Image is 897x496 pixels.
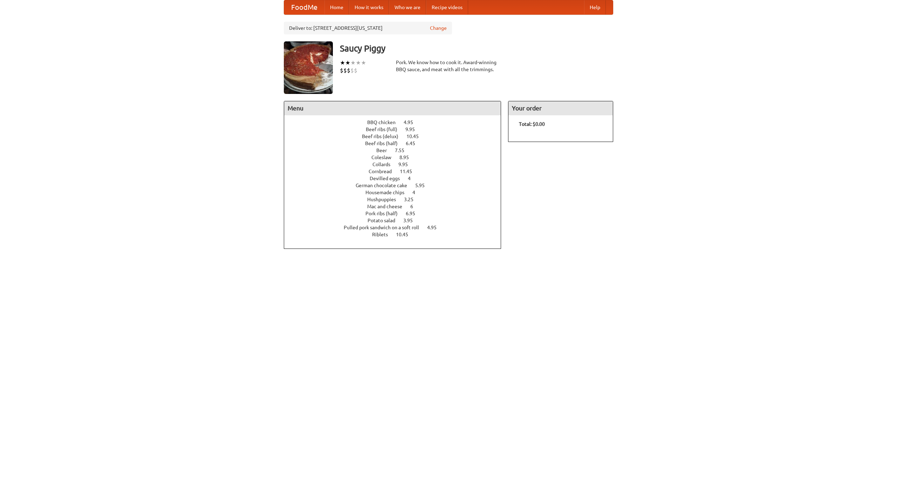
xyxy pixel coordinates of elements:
a: Housemade chips 4 [365,190,428,195]
a: Who we are [389,0,426,14]
span: 10.45 [406,134,426,139]
img: angular.jpg [284,41,333,94]
div: Deliver to: [STREET_ADDRESS][US_STATE] [284,22,452,34]
a: Beef ribs (delux) 10.45 [362,134,432,139]
li: $ [350,67,354,74]
span: Beef ribs (half) [365,141,405,146]
span: 9.95 [398,162,415,167]
h3: Saucy Piggy [340,41,613,55]
span: Beef ribs (delux) [362,134,405,139]
span: Beer [376,148,394,153]
span: BBQ chicken [367,120,403,125]
a: Beef ribs (half) 6.45 [365,141,428,146]
li: ★ [356,59,361,67]
span: 4.95 [404,120,420,125]
span: 6.45 [406,141,422,146]
a: FoodMe [284,0,324,14]
span: Pulled pork sandwich on a soft roll [344,225,426,230]
li: $ [347,67,350,74]
div: Pork. We know how to cook it. Award-winning BBQ sauce, and meat with all the trimmings. [396,59,501,73]
a: Devilled eggs 4 [370,176,424,181]
span: 6 [410,204,420,209]
li: ★ [345,59,350,67]
li: ★ [340,59,345,67]
span: Collards [372,162,397,167]
a: Hushpuppies 3.25 [367,197,426,202]
span: Potato salad [368,218,402,223]
a: Cornbread 11.45 [369,169,425,174]
span: 8.95 [399,155,416,160]
span: Hushpuppies [367,197,403,202]
a: Beef ribs (full) 9.95 [366,127,428,132]
span: 4 [412,190,422,195]
h4: Menu [284,101,501,115]
a: Mac and cheese 6 [367,204,426,209]
span: 6.95 [406,211,422,216]
h4: Your order [508,101,613,115]
a: Recipe videos [426,0,468,14]
span: Mac and cheese [367,204,409,209]
span: Cornbread [369,169,399,174]
span: 3.95 [403,218,420,223]
span: Coleslaw [371,155,398,160]
b: Total: $0.00 [519,121,545,127]
li: $ [340,67,343,74]
span: 7.55 [395,148,411,153]
span: 10.45 [396,232,415,237]
span: 3.25 [404,197,420,202]
li: $ [343,67,347,74]
a: Home [324,0,349,14]
span: Riblets [372,232,395,237]
a: Change [430,25,447,32]
a: Pulled pork sandwich on a soft roll 4.95 [344,225,450,230]
a: Beer 7.55 [376,148,417,153]
span: 4.95 [427,225,444,230]
a: Help [584,0,606,14]
a: How it works [349,0,389,14]
span: 4 [408,176,418,181]
a: Collards 9.95 [372,162,421,167]
a: Pork ribs (half) 6.95 [365,211,428,216]
span: German chocolate cake [356,183,414,188]
a: Riblets 10.45 [372,232,421,237]
span: Beef ribs (full) [366,127,404,132]
span: 11.45 [400,169,419,174]
a: BBQ chicken 4.95 [367,120,426,125]
span: Housemade chips [365,190,411,195]
li: ★ [350,59,356,67]
a: Coleslaw 8.95 [371,155,422,160]
span: 5.95 [415,183,432,188]
a: Potato salad 3.95 [368,218,426,223]
a: German chocolate cake 5.95 [356,183,438,188]
span: Pork ribs (half) [365,211,405,216]
span: 9.95 [405,127,422,132]
span: Devilled eggs [370,176,407,181]
li: ★ [361,59,366,67]
li: $ [354,67,357,74]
